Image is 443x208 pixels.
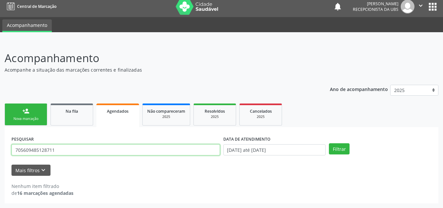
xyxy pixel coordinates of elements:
button: apps [427,1,438,12]
input: Selecione um intervalo [223,144,326,155]
a: Acompanhamento [2,19,52,32]
button: Filtrar [329,143,350,154]
p: Acompanhamento [5,50,308,66]
div: person_add [22,107,30,115]
strong: 16 marcações agendadas [17,190,73,196]
button: Mais filtroskeyboard_arrow_down [11,165,50,176]
span: Resolvidos [205,108,225,114]
div: Nenhum item filtrado [11,183,73,190]
div: 2025 [198,114,231,119]
label: DATA DE ATENDIMENTO [223,134,271,144]
p: Ano de acompanhamento [330,85,388,93]
div: de [11,190,73,196]
a: Central de Marcação [5,1,56,12]
span: Agendados [107,108,129,114]
input: Nome, CNS [11,144,220,155]
span: Recepcionista da UBS [353,7,398,12]
p: Acompanhe a situação das marcações correntes e finalizadas [5,66,308,73]
label: PESQUISAR [11,134,34,144]
span: Não compareceram [147,108,185,114]
span: Na fila [66,108,78,114]
span: Cancelados [250,108,272,114]
div: [PERSON_NAME] [353,1,398,7]
div: 2025 [244,114,277,119]
span: Central de Marcação [17,4,56,9]
i:  [417,2,424,9]
button: notifications [333,2,342,11]
div: Nova marcação [10,116,42,121]
i: keyboard_arrow_down [40,167,47,174]
div: 2025 [147,114,185,119]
